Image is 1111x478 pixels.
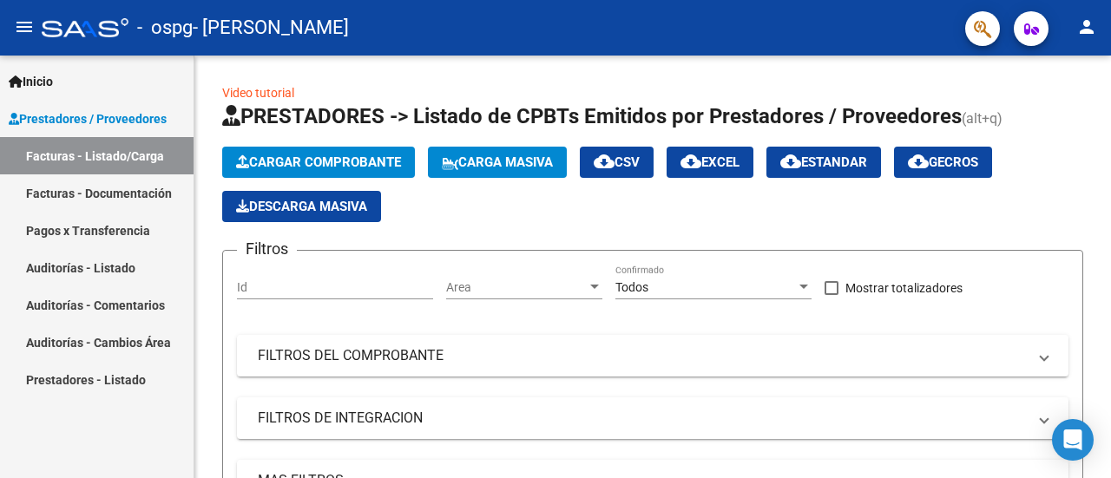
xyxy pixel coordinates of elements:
span: CSV [594,154,640,170]
button: Descarga Masiva [222,191,381,222]
span: Todos [615,280,648,294]
button: Gecros [894,147,992,178]
div: Open Intercom Messenger [1052,419,1094,461]
span: (alt+q) [962,110,1003,127]
span: EXCEL [680,154,740,170]
span: Carga Masiva [442,154,553,170]
button: CSV [580,147,654,178]
span: Descarga Masiva [236,199,367,214]
span: Area [446,280,587,295]
span: - ospg [137,9,193,47]
app-download-masive: Descarga masiva de comprobantes (adjuntos) [222,191,381,222]
a: Video tutorial [222,86,294,100]
span: Prestadores / Proveedores [9,109,167,128]
mat-panel-title: FILTROS DEL COMPROBANTE [258,346,1027,365]
mat-panel-title: FILTROS DE INTEGRACION [258,409,1027,428]
span: PRESTADORES -> Listado de CPBTs Emitidos por Prestadores / Proveedores [222,104,962,128]
mat-icon: cloud_download [908,151,929,172]
span: Estandar [780,154,867,170]
span: - [PERSON_NAME] [193,9,349,47]
span: Gecros [908,154,978,170]
span: Inicio [9,72,53,91]
mat-icon: cloud_download [780,151,801,172]
mat-icon: cloud_download [680,151,701,172]
button: Carga Masiva [428,147,567,178]
mat-icon: menu [14,16,35,37]
span: Cargar Comprobante [236,154,401,170]
button: Estandar [766,147,881,178]
mat-expansion-panel-header: FILTROS DE INTEGRACION [237,397,1068,439]
mat-icon: person [1076,16,1097,37]
button: EXCEL [667,147,753,178]
button: Cargar Comprobante [222,147,415,178]
span: Mostrar totalizadores [845,278,963,298]
h3: Filtros [237,237,297,261]
mat-icon: cloud_download [594,151,615,172]
mat-expansion-panel-header: FILTROS DEL COMPROBANTE [237,335,1068,377]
